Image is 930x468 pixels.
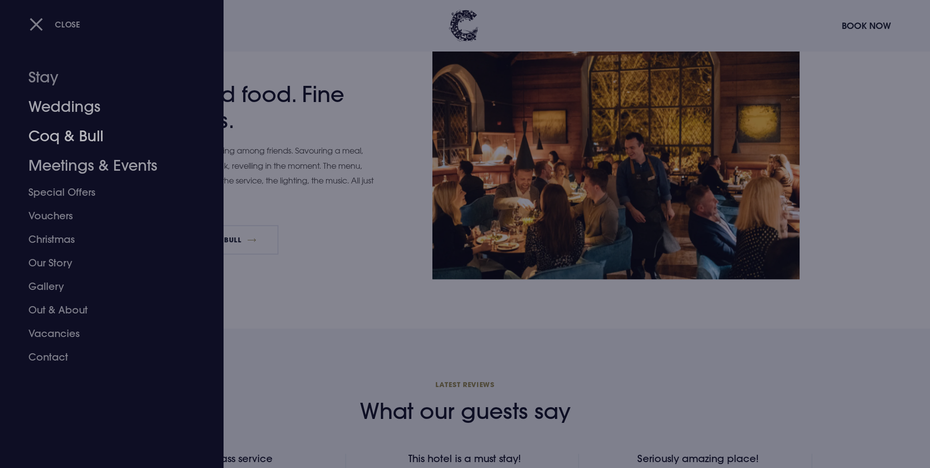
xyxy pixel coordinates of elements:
a: Weddings [28,92,183,122]
a: Vacancies [28,322,183,345]
button: Close [29,14,80,34]
a: Stay [28,63,183,92]
a: Coq & Bull [28,122,183,151]
a: Christmas [28,228,183,251]
a: Meetings & Events [28,151,183,181]
a: Contact [28,345,183,369]
a: Special Offers [28,181,183,204]
a: Vouchers [28,204,183,228]
a: Gallery [28,275,183,298]
a: Out & About [28,298,183,322]
span: Close [55,19,80,29]
a: Our Story [28,251,183,275]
